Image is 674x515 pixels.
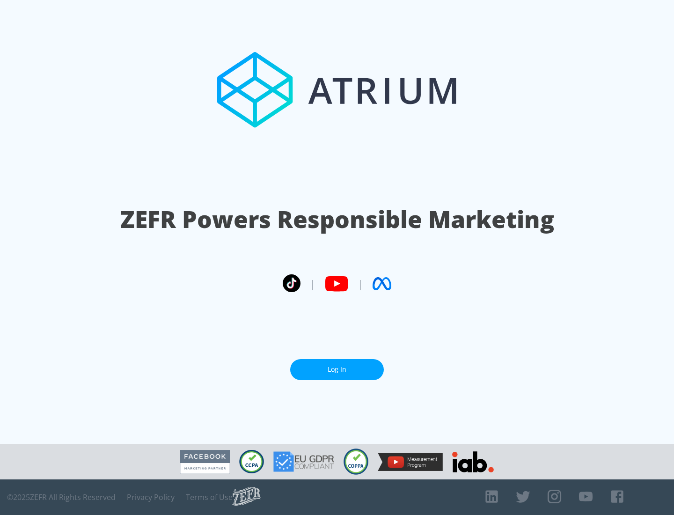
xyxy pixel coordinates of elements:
img: COPPA Compliant [344,449,368,475]
img: YouTube Measurement Program [378,453,443,471]
a: Terms of Use [186,493,233,502]
span: | [310,277,315,291]
img: GDPR Compliant [273,451,334,472]
img: Facebook Marketing Partner [180,450,230,474]
h1: ZEFR Powers Responsible Marketing [120,203,554,235]
span: | [358,277,363,291]
img: IAB [452,451,494,472]
a: Log In [290,359,384,380]
a: Privacy Policy [127,493,175,502]
img: CCPA Compliant [239,450,264,473]
span: © 2025 ZEFR All Rights Reserved [7,493,116,502]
